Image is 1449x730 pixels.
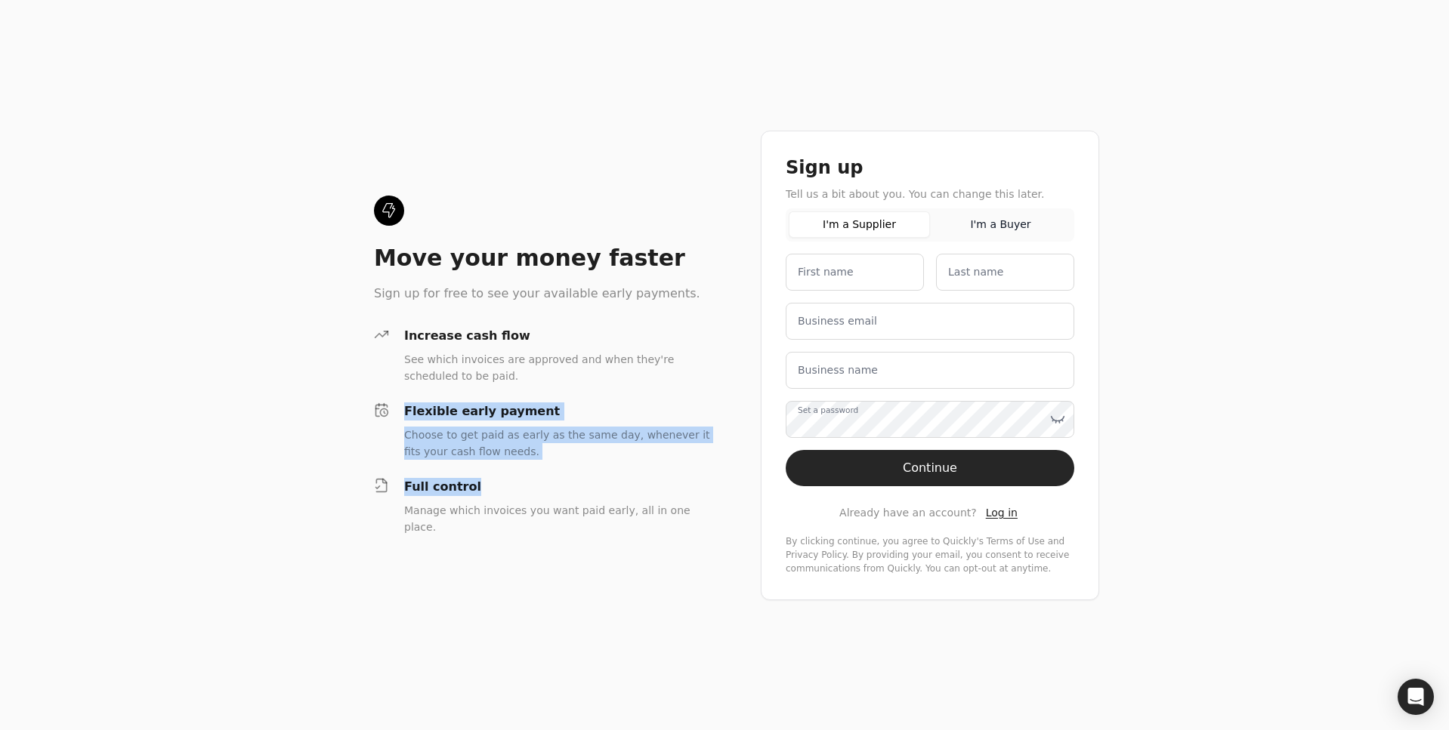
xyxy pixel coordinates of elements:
a: privacy-policy [786,550,846,560]
label: Business email [798,313,877,329]
button: Continue [786,450,1074,486]
div: Full control [404,478,712,496]
div: Flexible early payment [404,402,712,420]
a: terms-of-service [987,536,1045,547]
div: Choose to get paid as early as the same day, whenever it fits your cash flow needs. [404,427,712,460]
div: By clicking continue, you agree to Quickly's and . By providing your email, you consent to receiv... [786,534,1074,575]
div: Open Intercom Messenger [1398,679,1434,715]
div: Increase cash flow [404,327,712,345]
div: See which invoices are approved and when they're scheduled to be paid. [404,351,712,384]
a: Log in [986,505,1018,521]
div: Sign up [786,156,1074,180]
label: First name [798,264,854,280]
button: Log in [983,504,1021,522]
div: Manage which invoices you want paid early, all in one place. [404,502,712,535]
label: Business name [798,362,878,378]
div: Tell us a bit about you. You can change this later. [786,186,1074,202]
label: Set a password [798,404,858,416]
div: Sign up for free to see your available early payments. [374,285,712,303]
span: Already have an account? [839,505,977,521]
label: Last name [948,264,1003,280]
button: I'm a Supplier [789,211,930,238]
button: I'm a Buyer [930,211,1071,238]
span: Log in [986,507,1018,519]
div: Move your money faster [374,244,712,273]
